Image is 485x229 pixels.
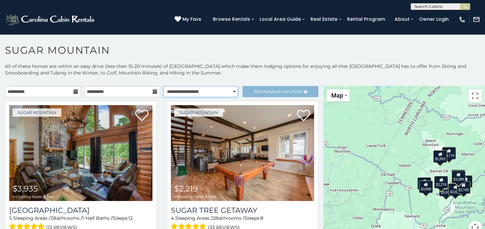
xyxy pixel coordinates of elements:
[9,206,152,215] h3: Grouse Moor Lodge
[469,89,482,102] button: Toggle fullscreen view
[459,175,472,188] div: $2,098
[417,177,431,189] div: $3,986
[5,13,96,26] img: White-1-2.png
[9,105,152,201] img: Grouse Moor Lodge
[13,194,55,199] span: including taxes & fees
[13,108,61,117] a: Sugar Mountain
[13,184,38,193] span: $3,935
[135,109,148,123] a: Add to favorites
[433,150,447,162] div: $2,592
[182,16,201,23] span: My Favs
[254,89,303,94] span: Refine Filters
[473,16,480,23] img: mail-regular-white.png
[171,105,314,201] a: Sugar Tree Getaway $2,219 including taxes & fees
[451,170,465,182] div: $1,678
[9,105,152,201] a: Grouse Moor Lodge $3,935 including taxes & fees
[212,215,215,221] span: 2
[128,215,133,221] span: 12
[82,215,113,221] span: 1 Half Baths /
[171,105,314,201] img: Sugar Tree Getaway
[434,176,448,188] div: $2,219
[327,89,350,101] button: Change map style
[459,16,466,23] img: phone-regular-white.png
[307,14,341,24] a: Real Estate
[9,206,152,215] a: [GEOGRAPHIC_DATA]
[416,14,452,24] a: Owner Login
[452,171,466,183] div: $3,389
[171,206,314,215] a: Sugar Tree Getaway
[242,86,318,97] a: RefineSearchFilters
[419,180,433,193] div: $3,990
[9,215,12,221] span: 5
[448,183,462,196] div: $2,641
[210,14,253,24] a: Browse Rentals
[391,14,413,24] a: About
[175,16,203,23] a: My Favs
[297,109,310,123] a: Add to favorites
[344,14,388,24] a: Rental Program
[331,92,343,99] span: Map
[260,215,263,221] span: 8
[442,147,456,159] div: $3,174
[270,89,287,94] span: Search
[439,184,453,196] div: $3,935
[174,194,216,199] span: including taxes & fees
[174,108,223,117] a: Sugar Mountain
[50,215,53,221] span: 3
[171,215,174,221] span: 4
[457,181,470,193] div: $2,105
[256,14,304,24] a: Local Area Guide
[174,184,198,193] span: $2,219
